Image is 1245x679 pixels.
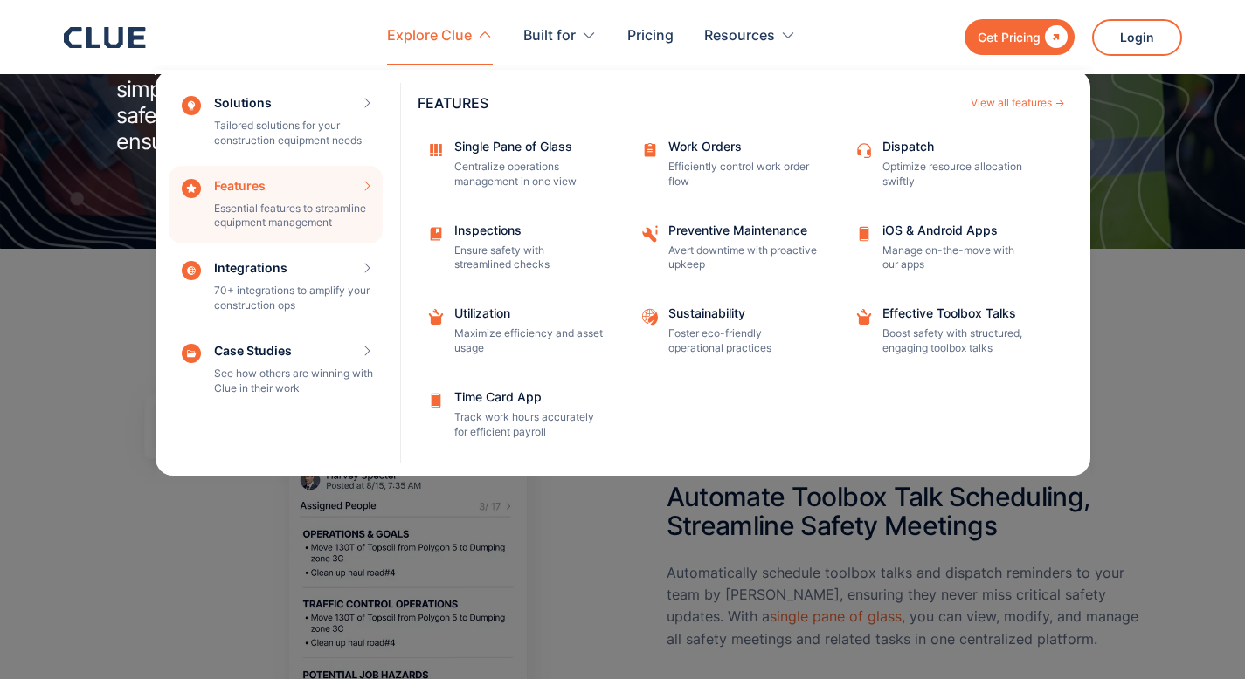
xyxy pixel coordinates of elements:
[418,216,614,282] a: InspectionsEnsure safety with streamlined checks
[454,224,603,237] div: Inspections
[454,410,603,440] p: Track work hours accurately for efficient payroll
[668,307,817,319] div: Sustainability
[418,298,614,365] a: UtilizationMaximize efficiency and asset usage
[632,216,828,282] a: Preventive MaintenanceAvert downtime with proactive upkeep
[640,141,660,160] img: Task management icon
[454,141,603,153] div: Single Pane of Glass
[882,224,1031,237] div: iOS & Android Apps
[640,307,660,326] img: Sustainability icon
[668,224,817,237] div: Preventive Maintenance
[418,382,614,449] a: Time Card AppTrack work hours accurately for efficient payroll
[418,96,962,110] div: Features
[387,9,493,64] div: Explore Clue
[418,132,614,198] a: Single Pane of GlassCentralize operations management in one view
[632,132,828,198] a: Work OrdersEfficiently control work order flow
[978,26,1041,48] div: Get Pricing
[454,307,603,319] div: Utilization
[426,141,446,160] img: Grid management icon
[667,562,1138,650] p: Automatically schedule toolbox talks and dispatch reminders to your team by [PERSON_NAME], ensuri...
[668,160,817,189] p: Efficiently control work order flow
[882,326,1031,356] p: Boost safety with structured, engaging toolbox talks
[668,243,817,273] p: Avert downtime with proactive upkeep
[971,98,1052,108] div: View all features
[668,326,817,356] p: Foster eco-friendly operational practices
[426,307,446,326] img: repair box icon
[846,132,1042,198] a: DispatchOptimize resource allocation swiftly
[426,224,446,243] img: save icon
[965,19,1075,55] a: Get Pricing
[454,326,603,356] p: Maximize efficiency and asset usage
[882,141,1031,153] div: Dispatch
[1092,19,1182,56] a: Login
[971,98,1064,108] a: View all features
[854,307,874,326] img: Effective Toolbox Talks
[854,141,874,160] img: Customer support icon
[387,9,472,64] div: Explore Clue
[704,9,775,64] div: Resources
[454,243,603,273] p: Ensure safety with streamlined checks
[770,607,902,625] a: single pane of glass
[640,224,660,243] img: Tool and information icon
[704,9,796,64] div: Resources
[668,141,817,153] div: Work Orders
[523,9,597,64] div: Built for
[667,465,1138,540] h2: Automate Toolbox Talk Scheduling, Streamline Safety Meetings
[854,224,874,243] img: icon image
[882,243,1031,273] p: Manage on-the-move with our apps
[1041,26,1068,48] div: 
[454,160,603,189] p: Centralize operations management in one view
[627,9,674,64] a: Pricing
[846,216,1042,282] a: iOS & Android AppsManage on-the-move with our apps
[454,391,603,403] div: Time Card App
[523,9,576,64] div: Built for
[846,298,1042,365] a: Effective Toolbox TalksBoost safety with structured, engaging toolbox talks
[64,65,1182,476] nav: Explore Clue
[882,160,1031,189] p: Optimize resource allocation swiftly
[882,307,1031,319] div: Effective Toolbox Talks
[426,391,446,410] img: Time Card App
[632,298,828,365] a: SustainabilityFoster eco-friendly operational practices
